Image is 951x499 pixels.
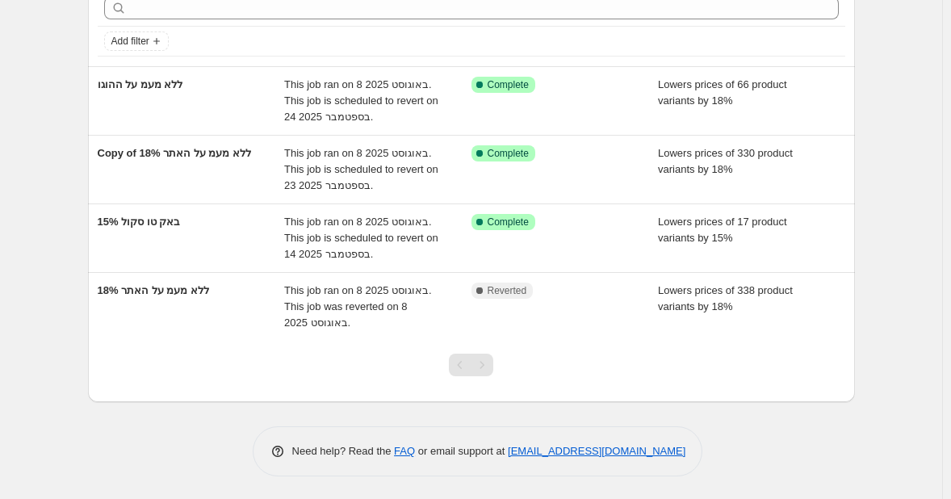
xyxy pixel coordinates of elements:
[508,445,685,457] a: [EMAIL_ADDRESS][DOMAIN_NAME]
[98,216,181,228] span: באק טו סקול 15%
[488,147,529,160] span: Complete
[111,35,149,48] span: Add filter
[98,147,251,159] span: Copy of 18% ללא מעמ על האתר
[284,284,432,329] span: This job ran on 8 באוגוסט 2025. This job was reverted on 8 באוגוסט 2025.
[284,78,438,123] span: This job ran on 8 באוגוסט 2025. This job is scheduled to revert on 24 בספטמבר 2025.
[284,147,438,191] span: This job ran on 8 באוגוסט 2025. This job is scheduled to revert on 23 בספטמבר 2025.
[658,147,793,175] span: Lowers prices of 330 product variants by 18%
[98,284,209,296] span: 18% ללא מעמ על האתר
[658,216,787,244] span: Lowers prices of 17 product variants by 15%
[284,216,438,260] span: This job ran on 8 באוגוסט 2025. This job is scheduled to revert on 14 בספטמבר 2025.
[488,284,527,297] span: Reverted
[488,216,529,229] span: Complete
[394,445,415,457] a: FAQ
[658,78,787,107] span: Lowers prices of 66 product variants by 18%
[104,31,169,51] button: Add filter
[449,354,493,376] nav: Pagination
[415,445,508,457] span: or email support at
[292,445,395,457] span: Need help? Read the
[98,78,183,90] span: ללא מעמ על ההוגו
[658,284,793,312] span: Lowers prices of 338 product variants by 18%
[488,78,529,91] span: Complete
